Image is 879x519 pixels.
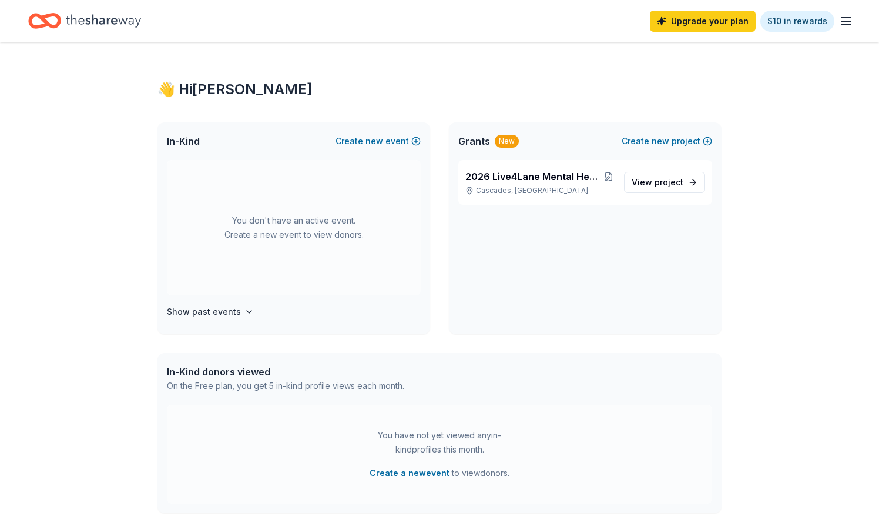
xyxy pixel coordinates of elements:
div: In-Kind donors viewed [167,365,404,379]
span: In-Kind [167,134,200,148]
span: to view donors . [370,466,509,480]
button: Show past events [167,305,254,319]
span: new [365,134,383,148]
span: View [632,175,683,189]
a: View project [624,172,705,193]
div: You have not yet viewed any in-kind profiles this month. [366,428,513,457]
button: Create a newevent [370,466,449,480]
div: You don't have an active event. Create a new event to view donors. [167,160,421,295]
div: On the Free plan, you get 5 in-kind profile views each month. [167,379,404,393]
span: new [652,134,669,148]
span: Grants [458,134,490,148]
h4: Show past events [167,305,241,319]
button: Createnewproject [622,134,712,148]
div: 👋 Hi [PERSON_NAME] [157,80,722,99]
span: project [655,177,683,187]
a: Home [28,7,141,35]
p: Cascades, [GEOGRAPHIC_DATA] [465,186,615,195]
button: Createnewevent [336,134,421,148]
div: New [495,135,519,148]
a: Upgrade your plan [650,11,756,32]
span: 2026 Live4Lane Mental Health Advocacy Collage Scholarship [465,169,603,184]
a: $10 in rewards [760,11,834,32]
